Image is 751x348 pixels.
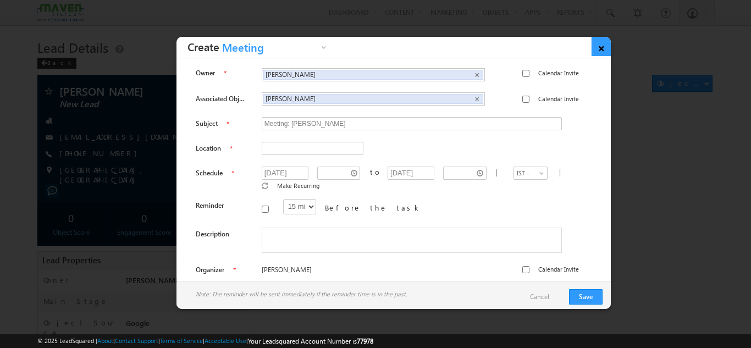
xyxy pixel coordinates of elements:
label: Organizer [196,265,224,275]
span: Note: The reminder will be sent immediately if the reminder time is in the past. [196,289,407,299]
label: Calendar Invite [538,68,579,78]
label: Schedule [196,168,223,178]
span: © 2025 LeadSquared | | | | | [37,336,373,346]
a: IST - (GMT+05:30) [GEOGRAPHIC_DATA], [GEOGRAPHIC_DATA], [GEOGRAPHIC_DATA], [GEOGRAPHIC_DATA] [513,167,548,180]
a: About [97,337,113,344]
label: Calendar Invite [538,264,579,274]
h3: Create [187,37,329,58]
label: Owner [196,68,215,78]
span: Your Leadsquared Account Number is [248,337,373,345]
a: Contact Support [115,337,158,344]
span: [PERSON_NAME] [266,95,464,103]
span: × [474,70,479,80]
label: Subject [196,119,218,129]
a: Meeting [219,41,329,58]
label: Calendar Invite [538,94,579,104]
span: 77978 [357,337,373,345]
a: × [592,37,611,56]
a: Terms of Service [160,337,203,344]
a: Acceptable Use [205,337,246,344]
span: × [474,95,479,104]
a: Cancel [530,292,560,302]
label: Description [196,229,229,239]
span: | [559,167,566,176]
label: Associated Object [196,94,246,104]
span: Meeting [219,42,318,59]
span: IST - (GMT+05:30) [GEOGRAPHIC_DATA], [GEOGRAPHIC_DATA], [GEOGRAPHIC_DATA], [GEOGRAPHIC_DATA] [514,168,535,228]
label: Reminder [196,201,224,211]
label: Before the task [325,203,422,213]
span: [PERSON_NAME] [266,70,464,79]
label: Location [196,143,221,153]
span: | [495,167,502,176]
button: Save [569,289,603,305]
span: Make Recurring [277,182,319,189]
span: [PERSON_NAME] [262,265,484,275]
div: to [370,167,375,177]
